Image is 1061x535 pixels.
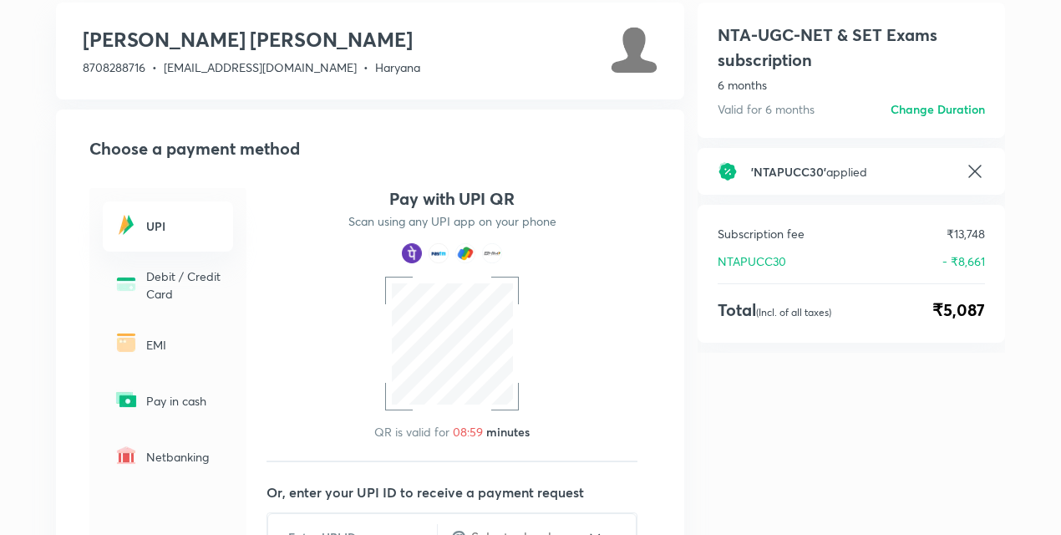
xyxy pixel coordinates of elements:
img: - [113,442,140,469]
p: Scan using any UPI app on your phone [348,213,556,230]
h2: Choose a payment method [89,136,657,161]
h6: UPI [146,217,223,235]
h6: applied [751,163,952,181]
img: - [113,211,140,238]
p: Netbanking [146,448,223,466]
h1: NTA-UGC-NET & SET Exams subscription [718,23,985,73]
span: 8708288716 [83,59,145,75]
p: Subscription fee [718,225,805,242]
p: - ₹8,661 [942,252,985,270]
p: Debit / Credit Card [146,267,223,303]
span: ₹5,087 [932,298,985,323]
span: 08:59 [453,424,483,440]
span: • [152,59,157,75]
p: EMI [146,336,223,354]
img: - [113,386,140,413]
span: ' NTAPUCC30 ' [751,164,826,180]
h4: Total [718,298,831,323]
span: • [363,59,368,75]
p: (Incl. of all taxes) [756,306,831,318]
img: payment method [482,243,502,263]
p: Pay in cash [146,392,223,410]
span: minutes [486,424,530,440]
img: payment method [402,243,422,263]
img: payment method [429,243,449,263]
span: Haryana [375,59,420,75]
h6: Change Duration [891,100,985,118]
img: payment method [455,243,475,263]
img: - [113,271,140,298]
img: - [113,329,140,356]
span: [EMAIL_ADDRESS][DOMAIN_NAME] [164,59,357,75]
h4: Pay with UPI QR [389,188,515,210]
h3: [PERSON_NAME] [PERSON_NAME] [83,26,420,53]
p: NTAPUCC30 [718,252,786,270]
p: Valid for 6 months [718,100,815,118]
p: ₹13,748 [947,225,985,242]
span: QR is valid for [374,424,449,440]
p: Or, enter your UPI ID to receive a payment request [267,482,657,502]
img: Avatar [611,26,657,73]
p: 6 months [718,76,985,94]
